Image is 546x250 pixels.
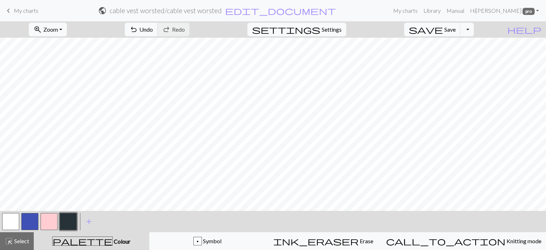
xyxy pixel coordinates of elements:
button: Knitting mode [381,232,546,250]
span: Zoom [43,26,58,33]
span: add [85,217,93,227]
span: undo [129,25,138,34]
a: My charts [4,5,38,17]
button: Zoom [29,23,67,36]
span: Symbol [202,238,221,244]
span: palette [53,236,112,246]
a: My charts [390,4,421,18]
span: Save [444,26,456,33]
span: call_to_action [386,236,505,246]
span: Undo [139,26,153,33]
a: Library [421,4,444,18]
span: Erase [359,238,373,244]
button: Save [404,23,461,36]
span: pro [523,8,535,15]
button: SettingsSettings [247,23,346,36]
span: save [409,25,443,34]
span: Knitting mode [505,238,541,244]
a: Manual [444,4,467,18]
span: highlight_alt [5,236,13,246]
div: p [194,237,202,246]
span: My charts [14,7,38,14]
button: Erase [265,232,381,250]
button: Undo [125,23,158,36]
span: Colour [113,238,130,245]
span: public [98,6,107,16]
i: Settings [252,25,320,34]
span: zoom_in [33,25,42,34]
a: Hi[PERSON_NAME] pro [467,4,542,18]
span: Settings [322,25,342,34]
span: help [507,25,541,34]
button: Colour [34,232,149,250]
h2: cable vest worsted / cable vest worsted [109,6,222,15]
span: edit_document [225,6,336,16]
span: Select [13,238,29,244]
span: ink_eraser [273,236,359,246]
span: settings [252,25,320,34]
span: keyboard_arrow_left [4,6,13,16]
button: p Symbol [149,232,266,250]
